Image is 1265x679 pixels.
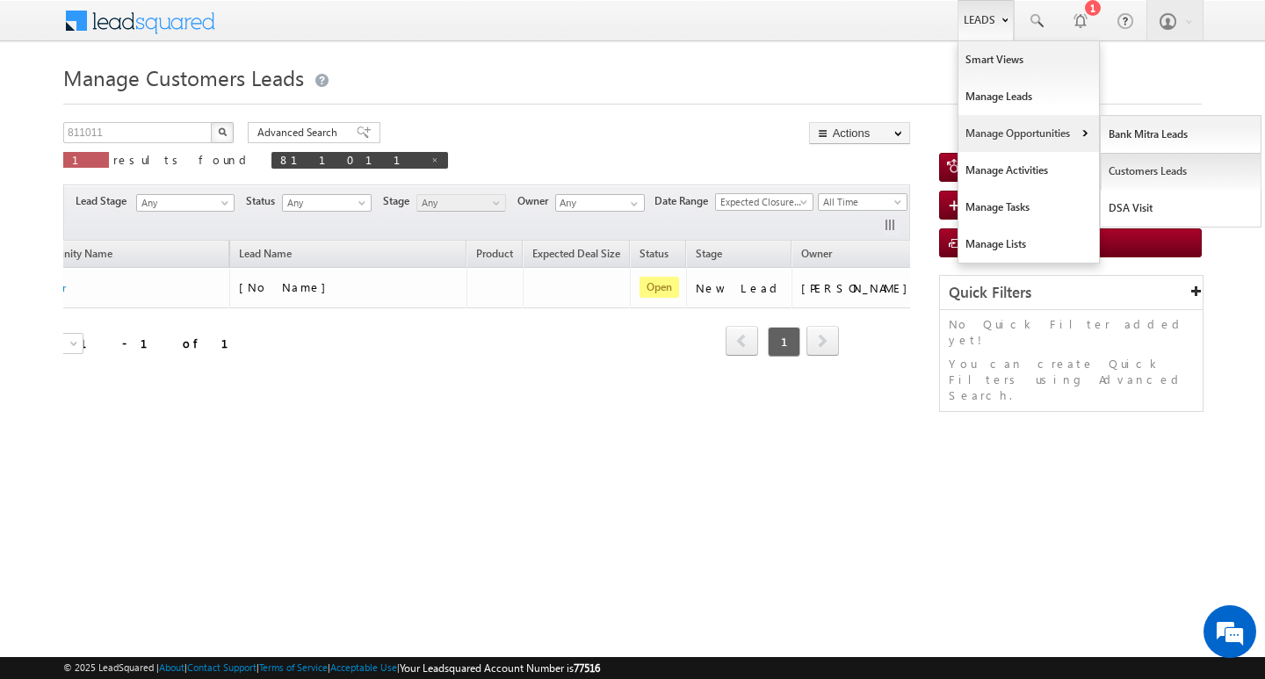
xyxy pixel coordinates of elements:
[1101,116,1261,153] a: Bank Mitra Leads
[16,244,121,267] a: Opportunity Name
[716,194,807,210] span: Expected Closure Date
[30,92,74,115] img: d_60004797649_company_0_60004797649
[949,316,1194,348] p: No Quick Filter added yet!
[1101,190,1261,227] a: DSA Visit
[640,277,679,298] span: Open
[768,327,800,357] span: 1
[818,193,907,211] a: All Time
[246,193,282,209] span: Status
[687,244,731,267] a: Stage
[283,195,366,211] span: Any
[654,193,715,209] span: Date Range
[230,244,300,267] span: Lead Name
[417,195,501,211] span: Any
[280,152,422,167] span: 811011
[63,63,304,91] span: Manage Customers Leads
[532,247,620,260] span: Expected Deal Size
[517,193,555,209] span: Owner
[621,195,643,213] a: Show All Items
[63,660,600,676] span: © 2025 LeadSquared | | | | |
[958,115,1099,152] a: Manage Opportunities
[416,194,506,212] a: Any
[72,152,100,167] span: 1
[631,244,677,267] a: Status
[23,163,321,526] textarea: Type your message and hit 'Enter'
[696,280,784,296] div: New Lead
[239,279,335,294] span: [No Name]
[25,247,112,260] span: Opportunity Name
[76,193,134,209] span: Lead Stage
[400,661,600,675] span: Your Leadsquared Account Number is
[958,41,1099,78] a: Smart Views
[715,193,813,211] a: Expected Closure Date
[809,122,910,144] button: Actions
[187,661,257,673] a: Contact Support
[574,661,600,675] span: 77516
[136,194,235,212] a: Any
[113,152,253,167] span: results found
[288,9,330,51] div: Minimize live chat window
[259,661,328,673] a: Terms of Service
[696,247,722,260] span: Stage
[282,194,372,212] a: Any
[958,78,1099,115] a: Manage Leads
[958,152,1099,189] a: Manage Activities
[940,276,1203,310] div: Quick Filters
[801,247,832,260] span: Owner
[806,328,839,356] a: next
[726,328,758,356] a: prev
[819,194,902,210] span: All Time
[476,247,513,260] span: Product
[257,125,343,141] span: Advanced Search
[958,226,1099,263] a: Manage Lists
[239,541,319,565] em: Start Chat
[949,356,1194,403] p: You can create Quick Filters using Advanced Search.
[555,194,645,212] input: Type to Search
[159,661,184,673] a: About
[726,326,758,356] span: prev
[801,280,916,296] div: [PERSON_NAME]
[137,195,228,211] span: Any
[806,326,839,356] span: next
[80,333,249,353] div: 1 - 1 of 1
[383,193,416,209] span: Stage
[524,244,629,267] a: Expected Deal Size
[91,92,295,115] div: Chat with us now
[1101,153,1261,190] a: Customers Leads
[330,661,397,673] a: Acceptable Use
[218,127,227,136] img: Search
[958,189,1099,226] a: Manage Tasks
